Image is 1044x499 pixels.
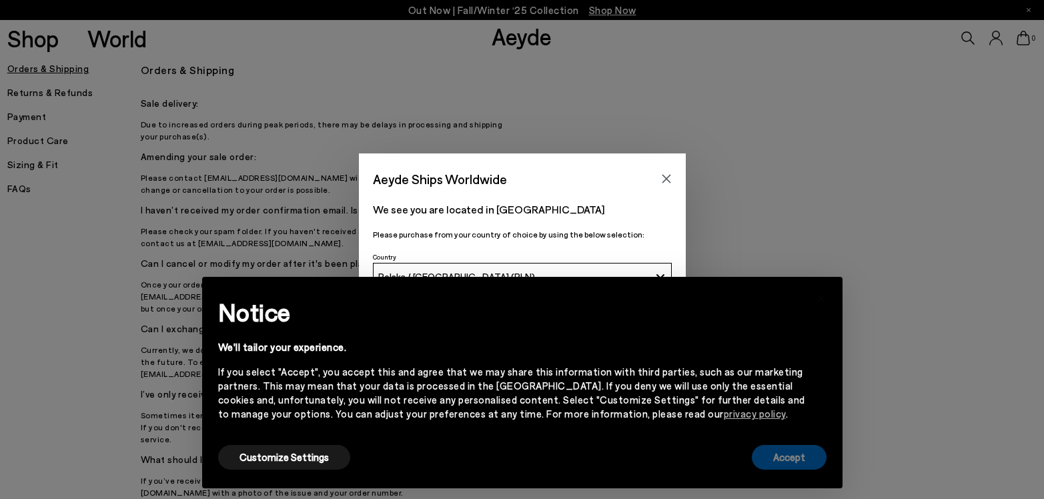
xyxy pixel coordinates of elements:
div: We'll tailor your experience. [218,340,805,354]
span: × [817,287,826,306]
h2: Notice [218,295,805,330]
button: Close this notice [805,281,837,313]
button: Accept [752,445,827,470]
span: Country [373,253,396,261]
span: Aeyde Ships Worldwide [373,167,507,191]
p: Please purchase from your country of choice by using the below selection: [373,228,672,241]
a: privacy policy [724,408,786,420]
button: Close [656,169,676,189]
p: We see you are located in [GEOGRAPHIC_DATA] [373,201,672,217]
button: Customize Settings [218,445,350,470]
div: If you select "Accept", you accept this and agree that we may share this information with third p... [218,365,805,421]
